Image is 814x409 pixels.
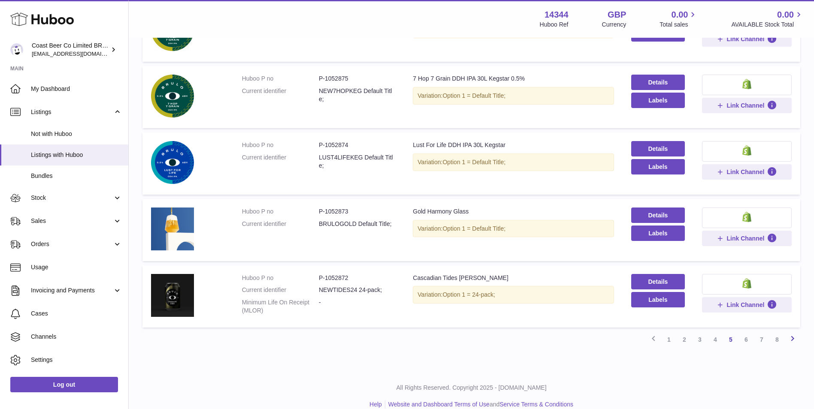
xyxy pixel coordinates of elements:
[31,356,122,364] span: Settings
[754,332,769,347] a: 7
[242,298,319,315] dt: Minimum Life On Receipt (MLOR)
[677,332,692,347] a: 2
[31,172,122,180] span: Bundles
[631,159,685,174] button: Labels
[31,310,122,318] span: Cases
[442,225,505,232] span: Option 1 = Default Title;
[726,102,764,109] span: Link Channel
[369,401,382,408] a: Help
[413,286,614,304] div: Variation:
[242,286,319,294] dt: Current identifier
[692,332,708,347] a: 3
[385,400,573,409] li: and
[777,9,794,21] span: 0.00
[726,301,764,309] span: Link Channel
[631,208,685,223] a: Details
[413,141,614,149] div: Lust For Life DDH IPA 30L Kegstar
[413,75,614,83] div: 7 Hop 7 Grain DDH IPA 30L Kegstar 0.5%
[31,217,113,225] span: Sales
[726,235,764,242] span: Link Channel
[31,85,122,93] span: My Dashboard
[708,332,723,347] a: 4
[151,208,194,250] img: Gold Harmony Glass
[319,141,396,149] dd: P-1052874
[242,87,319,103] dt: Current identifier
[631,75,685,90] a: Details
[540,21,569,29] div: Huboo Ref
[242,274,319,282] dt: Huboo P no
[602,21,626,29] div: Currency
[631,141,685,156] a: Details
[442,159,505,165] span: Option 1 = Default Title;
[242,75,319,83] dt: Huboo P no
[731,21,804,29] span: AVAILABLE Stock Total
[31,240,113,248] span: Orders
[702,297,792,313] button: Link Channel
[319,220,396,228] dd: BRULOGOLD Default Title;
[742,79,751,89] img: shopify-small.png
[10,377,118,392] a: Log out
[319,274,396,282] dd: P-1052872
[742,145,751,156] img: shopify-small.png
[319,298,396,315] dd: -
[661,332,677,347] a: 1
[31,263,122,271] span: Usage
[151,141,194,184] img: Lust For Life DDH IPA 30L Kegstar
[319,208,396,216] dd: P-1052873
[242,141,319,149] dt: Huboo P no
[388,401,490,408] a: Website and Dashboard Terms of Use
[319,286,396,294] dd: NEWTIDES24 24-pack;
[31,333,122,341] span: Channels
[32,42,109,58] div: Coast Beer Co Limited BRULO
[702,31,792,47] button: Link Channel
[31,151,122,159] span: Listings with Huboo
[319,87,396,103] dd: NEW7HOPKEG Default Title;
[726,168,764,176] span: Link Channel
[319,75,396,83] dd: P-1052875
[702,231,792,246] button: Link Channel
[413,274,614,282] div: Cascadian Tides [PERSON_NAME]
[742,278,751,289] img: shopify-small.png
[136,384,807,392] p: All Rights Reserved. Copyright 2025 - [DOMAIN_NAME]
[731,9,804,29] a: 0.00 AVAILABLE Stock Total
[660,21,698,29] span: Total sales
[702,98,792,113] button: Link Channel
[726,35,764,43] span: Link Channel
[742,212,751,222] img: shopify-small.png
[242,220,319,228] dt: Current identifier
[413,87,614,105] div: Variation:
[151,75,194,117] img: 7 Hop 7 Grain DDH IPA 30L Kegstar 0.5%
[242,153,319,170] dt: Current identifier
[31,194,113,202] span: Stock
[608,9,626,21] strong: GBP
[660,9,698,29] a: 0.00 Total sales
[442,92,505,99] span: Option 1 = Default Title;
[242,208,319,216] dt: Huboo P no
[545,9,569,21] strong: 14344
[702,164,792,180] button: Link Channel
[631,226,685,241] button: Labels
[631,93,685,108] button: Labels
[769,332,785,347] a: 8
[723,332,738,347] a: 5
[413,220,614,238] div: Variation:
[31,286,113,295] span: Invoicing and Payments
[319,153,396,170] dd: LUST4LIFEKEG Default Title;
[413,153,614,171] div: Variation:
[631,274,685,289] a: Details
[672,9,688,21] span: 0.00
[32,50,126,57] span: [EMAIL_ADDRESS][DOMAIN_NAME]
[442,291,495,298] span: Option 1 = 24-pack;
[631,292,685,307] button: Labels
[151,274,194,317] img: Cascadian Tides Stout
[31,130,122,138] span: Not with Huboo
[499,401,573,408] a: Service Terms & Conditions
[738,332,754,347] a: 6
[10,43,23,56] img: internalAdmin-14344@internal.huboo.com
[413,208,614,216] div: Gold Harmony Glass
[31,108,113,116] span: Listings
